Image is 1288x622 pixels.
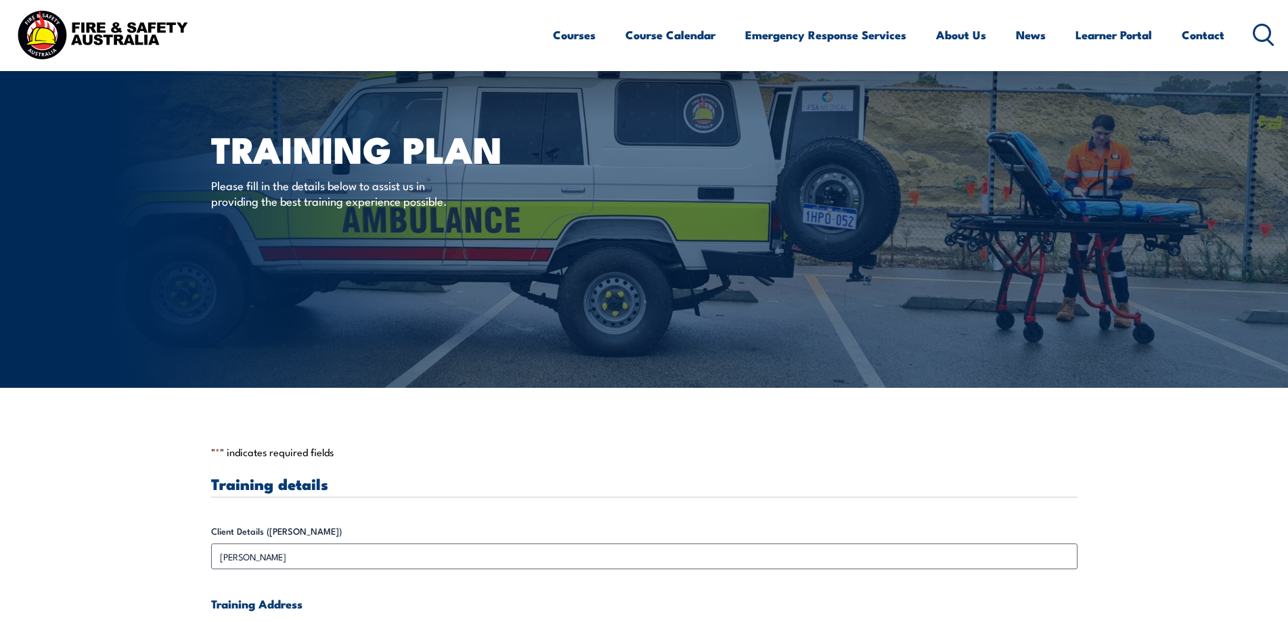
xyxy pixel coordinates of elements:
[936,17,986,53] a: About Us
[211,133,546,164] h1: Training plan
[625,17,715,53] a: Course Calendar
[553,17,596,53] a: Courses
[211,177,458,209] p: Please fill in the details below to assist us in providing the best training experience possible.
[211,525,1078,538] label: Client Details ([PERSON_NAME])
[1075,17,1152,53] a: Learner Portal
[1016,17,1046,53] a: News
[211,476,1078,491] h3: Training details
[211,445,1078,459] p: " " indicates required fields
[745,17,906,53] a: Emergency Response Services
[211,596,1078,611] h4: Training Address
[1182,17,1224,53] a: Contact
